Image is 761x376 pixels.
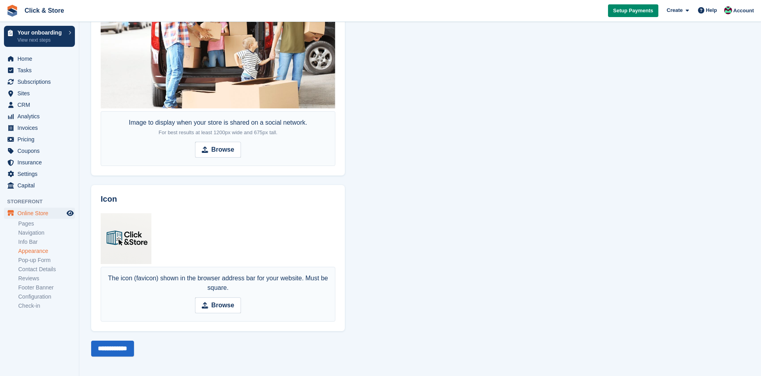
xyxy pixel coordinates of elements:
a: Reviews [18,275,75,282]
a: menu [4,208,75,219]
a: menu [4,99,75,110]
a: Your onboarding View next steps [4,26,75,47]
a: Pop-up Form [18,256,75,264]
span: For best results at least 1200px wide and 675px tall. [159,129,277,135]
a: menu [4,134,75,145]
input: Browse [195,297,241,313]
a: Info Bar [18,238,75,246]
a: menu [4,111,75,122]
span: Tasks [17,65,65,76]
span: Invoices [17,122,65,133]
a: menu [4,157,75,168]
span: Pricing [17,134,65,145]
a: Appearance [18,247,75,255]
span: Subscriptions [17,76,65,87]
a: menu [4,145,75,156]
img: Click%20and%20Store%20-%20Logo.png [101,213,151,264]
strong: Browse [211,301,234,310]
p: View next steps [17,37,65,44]
a: Pages [18,220,75,228]
input: Browse [195,142,241,158]
span: Analytics [17,111,65,122]
h2: Icon [101,195,335,204]
a: menu [4,88,75,99]
div: The icon (favicon) shown in the browser address bar for your website. Must be square. [105,274,331,293]
a: menu [4,76,75,87]
span: Coupons [17,145,65,156]
span: Online Store [17,208,65,219]
span: Storefront [7,198,79,206]
a: menu [4,168,75,179]
a: Check-in [18,302,75,310]
span: Home [17,53,65,64]
a: Footer Banner [18,284,75,291]
a: Navigation [18,229,75,237]
a: menu [4,122,75,133]
a: Configuration [18,293,75,301]
a: menu [4,53,75,64]
a: menu [4,180,75,191]
a: menu [4,65,75,76]
span: Capital [17,180,65,191]
span: Account [733,7,754,15]
a: Setup Payments [608,4,658,17]
p: Your onboarding [17,30,65,35]
span: CRM [17,99,65,110]
span: Setup Payments [613,7,653,15]
strong: Browse [211,145,234,154]
img: Kye Daniel [724,6,732,14]
span: Help [706,6,717,14]
span: Sites [17,88,65,99]
a: Contact Details [18,266,75,273]
img: stora-icon-8386f47178a22dfd0bd8f6a31ec36ba5ce8667c1dd55bd0f319d3a0aa187defe.svg [6,5,18,17]
a: Preview store [65,208,75,218]
div: Image to display when your store is shared on a social network. [129,118,307,137]
span: Insurance [17,157,65,168]
span: Create [667,6,683,14]
a: Click & Store [21,4,67,17]
span: Settings [17,168,65,179]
